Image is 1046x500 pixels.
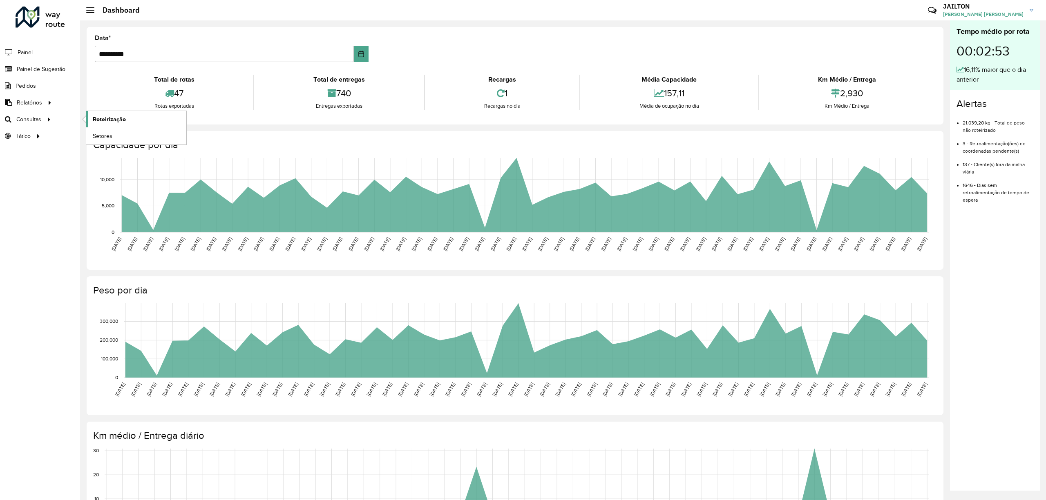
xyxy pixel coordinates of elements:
[711,236,722,252] text: [DATE]
[350,382,362,397] text: [DATE]
[711,382,723,397] text: [DATE]
[319,382,331,397] text: [DATE]
[853,382,865,397] text: [DATE]
[837,382,849,397] text: [DATE]
[16,82,36,90] span: Pedidos
[97,102,251,110] div: Rotas exportadas
[427,75,577,84] div: Recargas
[429,382,440,397] text: [DATE]
[460,382,472,397] text: [DATE]
[86,128,186,144] a: Setores
[86,111,186,127] a: Roteirização
[537,236,549,252] text: [DATE]
[523,382,535,397] text: [DATE]
[790,382,802,397] text: [DATE]
[284,236,296,252] text: [DATE]
[256,84,422,102] div: 740
[208,382,220,397] text: [DATE]
[568,236,580,252] text: [DATE]
[205,236,217,252] text: [DATE]
[347,236,359,252] text: [DATE]
[240,382,252,397] text: [DATE]
[413,382,425,397] text: [DATE]
[256,75,422,84] div: Total de entregas
[411,236,422,252] text: [DATE]
[142,236,154,252] text: [DATE]
[444,382,456,397] text: [DATE]
[582,102,756,110] div: Média de ocupação no dia
[366,382,378,397] text: [DATE]
[507,382,519,397] text: [DATE]
[759,382,771,397] text: [DATE]
[837,236,849,252] text: [DATE]
[18,48,33,57] span: Painel
[554,382,566,397] text: [DATE]
[221,236,233,252] text: [DATE]
[822,382,834,397] text: [DATE]
[900,236,912,252] text: [DATE]
[957,65,1033,84] div: 16,11% maior que o dia anterior
[695,236,706,252] text: [DATE]
[821,236,833,252] text: [DATE]
[395,236,407,252] text: [DATE]
[100,319,118,324] text: 300,000
[600,236,612,252] text: [DATE]
[161,382,173,397] text: [DATE]
[237,236,249,252] text: [DATE]
[726,236,738,252] text: [DATE]
[363,236,375,252] text: [DATE]
[963,134,1033,155] li: 3 - Retroalimentação(ões) de coordenadas pendente(s)
[617,382,629,397] text: [DATE]
[190,236,201,252] text: [DATE]
[100,338,118,343] text: 200,000
[158,236,170,252] text: [DATE]
[303,382,315,397] text: [DATE]
[93,284,935,296] h4: Peso por dia
[885,382,896,397] text: [DATE]
[884,236,896,252] text: [DATE]
[963,113,1033,134] li: 21.039,20 kg - Total de peso não roteirizado
[649,382,661,397] text: [DATE]
[316,236,328,252] text: [DATE]
[663,236,675,252] text: [DATE]
[381,382,393,397] text: [DATE]
[633,382,645,397] text: [DATE]
[93,115,126,124] span: Roteirização
[601,382,613,397] text: [DATE]
[916,236,928,252] text: [DATE]
[93,472,99,477] text: 20
[271,382,283,397] text: [DATE]
[648,236,659,252] text: [DATE]
[114,382,126,397] text: [DATE]
[145,382,157,397] text: [DATE]
[97,84,251,102] div: 47
[696,382,708,397] text: [DATE]
[256,382,268,397] text: [DATE]
[943,2,1024,10] h3: JAILTON
[774,382,786,397] text: [DATE]
[586,382,598,397] text: [DATE]
[869,382,881,397] text: [DATE]
[789,236,801,252] text: [DATE]
[680,382,692,397] text: [DATE]
[102,203,114,209] text: 5,000
[758,236,770,252] text: [DATE]
[287,382,299,397] text: [DATE]
[943,11,1024,18] span: [PERSON_NAME] [PERSON_NAME]
[16,132,31,140] span: Tático
[93,132,112,140] span: Setores
[268,236,280,252] text: [DATE]
[957,26,1033,37] div: Tempo médio por rota
[616,236,628,252] text: [DATE]
[110,236,122,252] text: [DATE]
[426,236,438,252] text: [DATE]
[582,75,756,84] div: Média Capacidade
[17,98,42,107] span: Relatórios
[256,102,422,110] div: Entregas exportadas
[458,236,470,252] text: [DATE]
[774,236,786,252] text: [DATE]
[761,84,933,102] div: 2,930
[300,236,312,252] text: [DATE]
[743,382,755,397] text: [DATE]
[476,382,487,397] text: [DATE]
